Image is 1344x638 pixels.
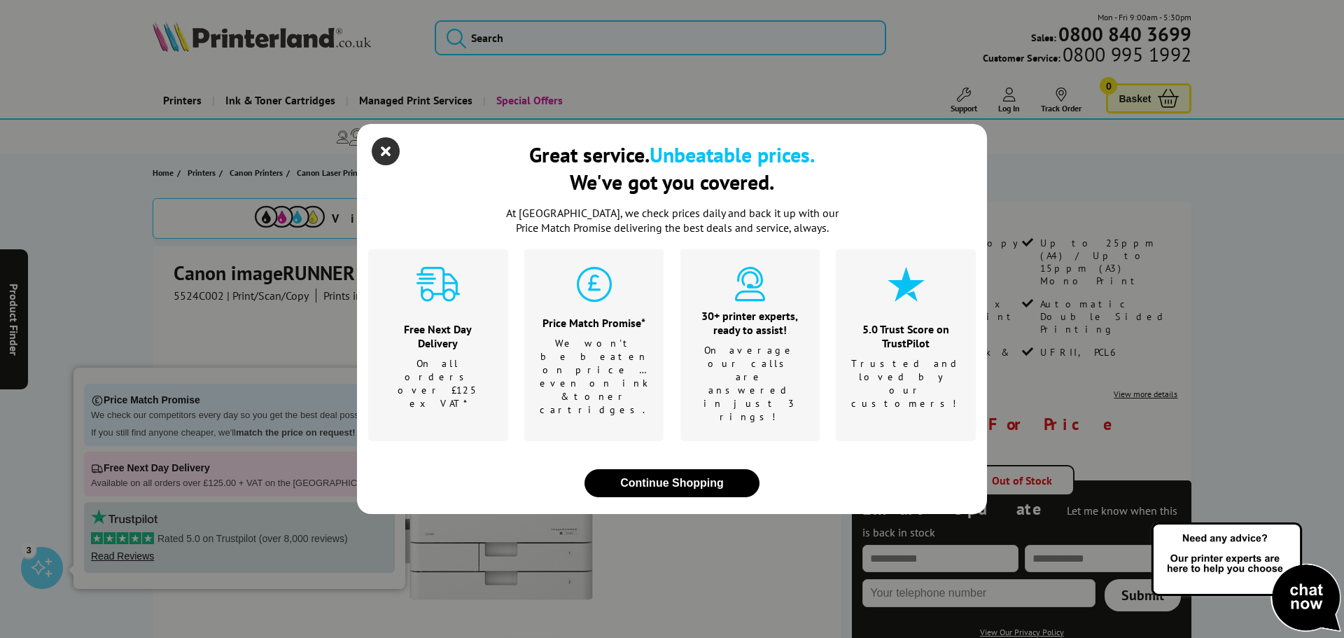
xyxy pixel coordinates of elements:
[386,357,491,410] p: On all orders over £125 ex VAT*
[497,206,847,235] p: At [GEOGRAPHIC_DATA], we check prices daily and back it up with our Price Match Promise deliverin...
[375,141,396,162] button: close modal
[386,322,491,350] div: Free Next Day Delivery
[650,141,815,168] b: Unbeatable prices.
[698,344,803,424] p: On average our calls are answered in just 3 rings!
[540,337,649,417] p: We won't be beaten on price …even on ink & toner cartridges.
[698,309,803,337] div: 30+ printer experts, ready to assist!
[1148,520,1344,635] img: Open Live Chat window
[584,469,759,497] button: close modal
[851,357,961,410] p: Trusted and loved by our customers!
[529,141,815,195] div: Great service. We've got you covered.
[540,316,649,330] div: Price Match Promise*
[851,322,961,350] div: 5.0 Trust Score on TrustPilot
